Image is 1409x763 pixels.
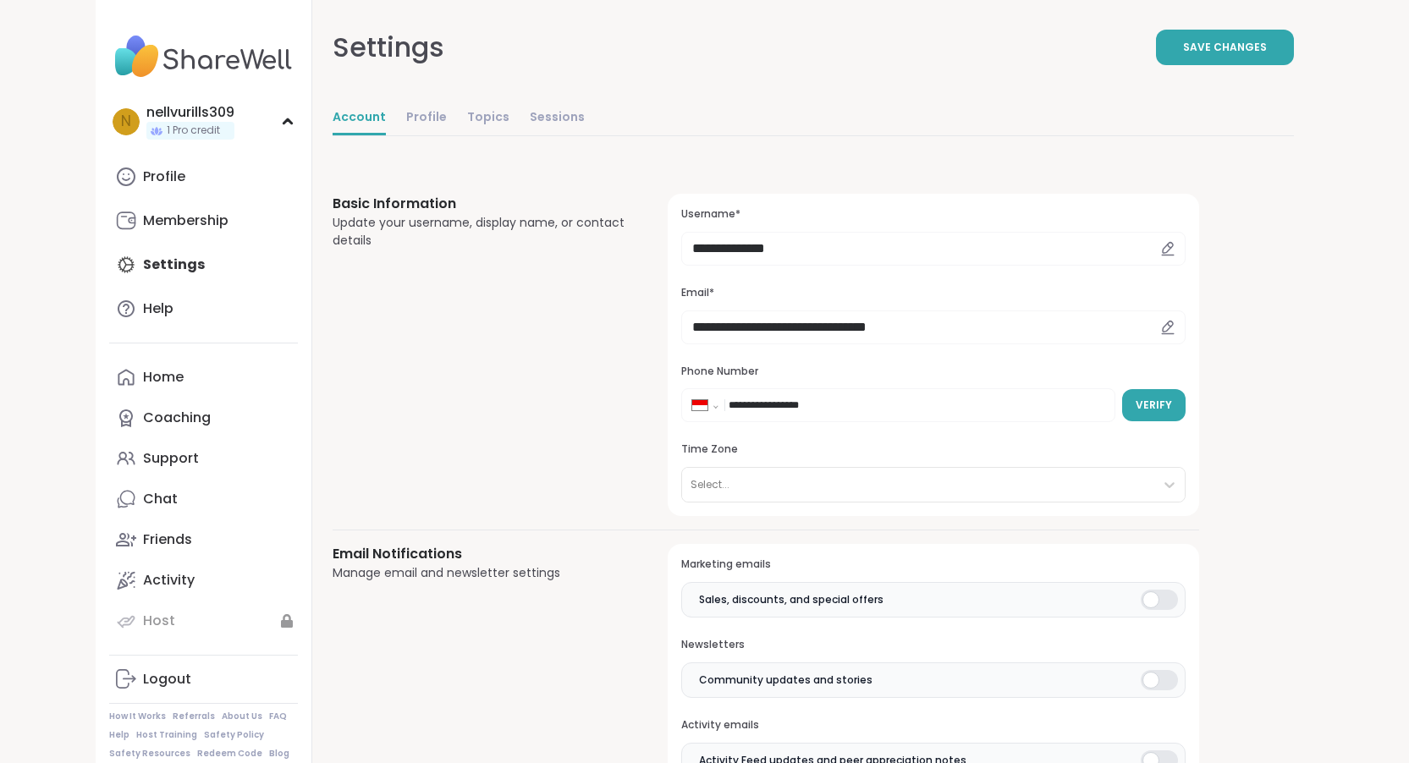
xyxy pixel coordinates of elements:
[109,519,298,560] a: Friends
[143,670,191,689] div: Logout
[109,200,298,241] a: Membership
[333,544,628,564] h3: Email Notifications
[1136,398,1172,413] span: Verify
[406,102,447,135] a: Profile
[699,592,883,607] span: Sales, discounts, and special offers
[467,102,509,135] a: Topics
[143,167,185,186] div: Profile
[109,659,298,700] a: Logout
[681,718,1185,733] h3: Activity emails
[333,194,628,214] h3: Basic Information
[167,124,220,138] span: 1 Pro credit
[269,711,287,722] a: FAQ
[1156,30,1294,65] button: Save Changes
[222,711,262,722] a: About Us
[109,438,298,479] a: Support
[143,530,192,549] div: Friends
[681,207,1185,222] h3: Username*
[173,711,215,722] a: Referrals
[109,711,166,722] a: How It Works
[109,729,129,741] a: Help
[143,299,173,318] div: Help
[269,748,289,760] a: Blog
[530,102,585,135] a: Sessions
[143,409,211,427] div: Coaching
[143,490,178,508] div: Chat
[109,288,298,329] a: Help
[204,729,264,741] a: Safety Policy
[109,748,190,760] a: Safety Resources
[143,612,175,630] div: Host
[109,156,298,197] a: Profile
[146,103,234,122] div: nellvurills309
[681,557,1185,572] h3: Marketing emails
[681,365,1185,379] h3: Phone Number
[143,571,195,590] div: Activity
[109,27,298,86] img: ShareWell Nav Logo
[333,564,628,582] div: Manage email and newsletter settings
[121,111,131,133] span: n
[681,638,1185,652] h3: Newsletters
[143,449,199,468] div: Support
[681,286,1185,300] h3: Email*
[197,748,262,760] a: Redeem Code
[109,601,298,641] a: Host
[1122,389,1186,421] button: Verify
[333,27,444,68] div: Settings
[109,560,298,601] a: Activity
[136,729,197,741] a: Host Training
[143,368,184,387] div: Home
[109,479,298,519] a: Chat
[681,442,1185,457] h3: Time Zone
[1183,40,1267,55] span: Save Changes
[333,102,386,135] a: Account
[333,214,628,250] div: Update your username, display name, or contact details
[143,211,228,230] div: Membership
[109,357,298,398] a: Home
[699,672,872,688] span: Community updates and stories
[109,398,298,438] a: Coaching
